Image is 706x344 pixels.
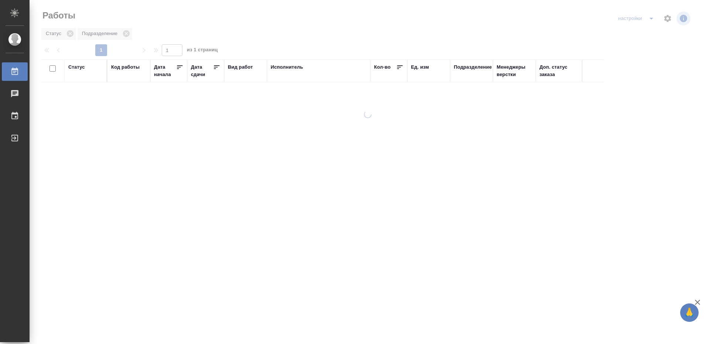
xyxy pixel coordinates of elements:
[497,63,532,78] div: Менеджеры верстки
[374,63,391,71] div: Кол-во
[191,63,213,78] div: Дата сдачи
[454,63,492,71] div: Подразделение
[271,63,303,71] div: Исполнитель
[228,63,253,71] div: Вид работ
[680,303,699,322] button: 🙏
[111,63,140,71] div: Код работы
[683,305,696,320] span: 🙏
[411,63,429,71] div: Ед. изм
[154,63,176,78] div: Дата начала
[68,63,85,71] div: Статус
[539,63,578,78] div: Доп. статус заказа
